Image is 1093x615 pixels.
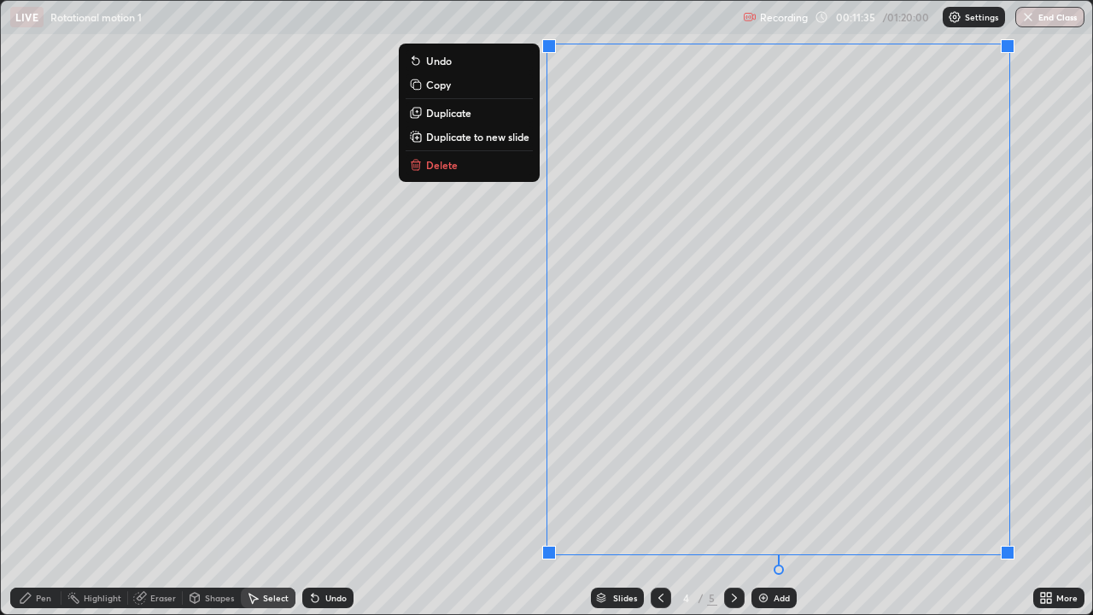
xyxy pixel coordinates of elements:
[406,126,533,147] button: Duplicate to new slide
[325,594,347,602] div: Undo
[698,593,704,603] div: /
[707,590,717,606] div: 5
[426,54,452,67] p: Undo
[426,106,471,120] p: Duplicate
[965,13,998,21] p: Settings
[406,102,533,123] button: Duplicate
[1021,10,1035,24] img: end-class-cross
[1056,594,1078,602] div: More
[406,50,533,71] button: Undo
[150,594,176,602] div: Eraser
[426,158,458,172] p: Delete
[743,10,757,24] img: recording.375f2c34.svg
[426,130,529,143] p: Duplicate to new slide
[205,594,234,602] div: Shapes
[760,11,808,24] p: Recording
[678,593,695,603] div: 4
[84,594,121,602] div: Highlight
[774,594,790,602] div: Add
[613,594,637,602] div: Slides
[406,74,533,95] button: Copy
[263,594,289,602] div: Select
[15,10,38,24] p: LIVE
[36,594,51,602] div: Pen
[1015,7,1084,27] button: End Class
[406,155,533,175] button: Delete
[426,78,451,91] p: Copy
[50,10,142,24] p: Rotational motion 1
[948,10,961,24] img: class-settings-icons
[757,591,770,605] img: add-slide-button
